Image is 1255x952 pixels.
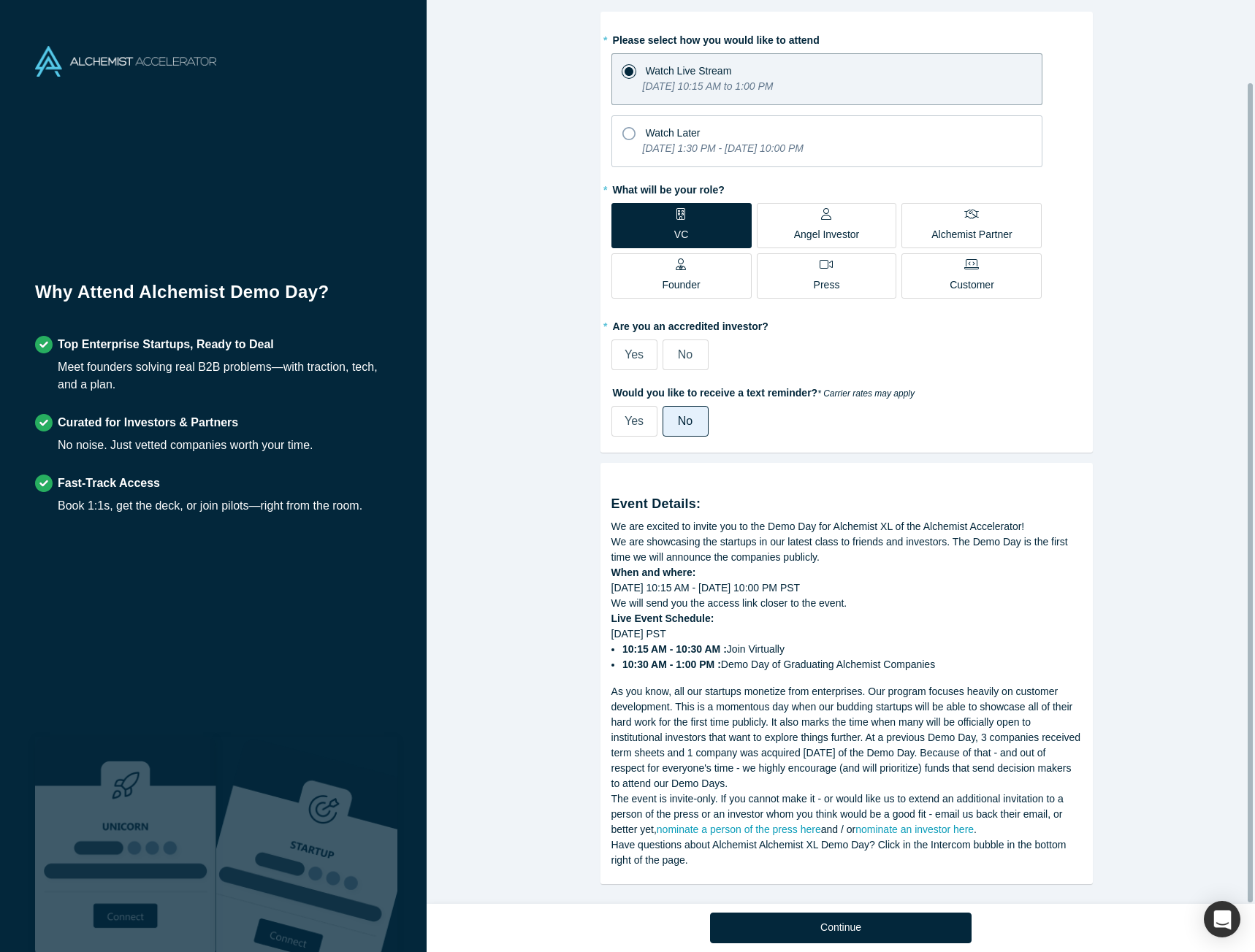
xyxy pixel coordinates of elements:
[611,519,1082,534] div: We are excited to invite you to the Demo Day for Alchemist XL of the Alchemist Accelerator!
[35,737,216,952] img: Robust Technologies
[35,46,216,77] img: Alchemist Accelerator Logo
[950,277,994,293] p: Customer
[814,277,840,293] p: Press
[622,659,721,670] strong: 10:30 AM - 1:00 PM :
[35,279,392,315] h1: Why Attend Alchemist Demo Day?
[58,437,313,454] div: No noise. Just vetted companies worth your time.
[710,913,972,943] button: Continue
[611,567,696,578] strong: When and where:
[611,534,1082,565] div: We are showcasing the startups in our latest class to friends and investors. The Demo Day is the ...
[817,388,915,399] em: * Carrier rates may apply
[646,127,701,139] span: Watch Later
[216,737,397,952] img: Prism AI
[794,227,860,242] p: Angel Investor
[611,380,1082,401] label: Would you like to receive a text reminder?
[58,338,274,350] strong: Top Enterprise Startups, Ready to Deal
[625,348,644,361] span: Yes
[611,496,701,511] strong: Event Details:
[643,80,774,92] i: [DATE] 10:15 AM to 1:00 PM
[662,277,700,293] p: Founder
[855,824,974,835] a: nominate an investor here
[58,497,362,515] div: Book 1:1s, get the deck, or join pilots—right from the room.
[931,227,1012,242] p: Alchemist Partner
[657,824,821,835] a: nominate a person of the press here
[611,580,1082,596] div: [DATE] 10:15 AM - [DATE] 10:00 PM PST
[625,415,644,427] span: Yes
[622,643,727,655] strong: 10:15 AM - 10:30 AM :
[611,684,1082,791] div: As you know, all our startups monetize from enterprises. Our program focuses heavily on customer ...
[674,227,688,242] p: VC
[611,613,714,624] strong: Live Event Schedule:
[611,314,1082,334] label: Are you an accredited investor?
[611,28,1082,48] label: Please select how you would like to attend
[678,348,693,361] span: No
[646,65,732,77] span: Watch Live Stream
[611,596,1082,611] div: We will send you the access link closer to the event.
[622,657,1082,672] li: Demo Day of Graduating Alchemist Companies
[611,791,1082,837] div: The event is invite-only. If you cannot make it - or would like us to extend an additional invita...
[678,415,693,427] span: No
[611,626,1082,672] div: [DATE] PST
[622,642,1082,657] li: Join Virtually
[611,837,1082,868] div: Have questions about Alchemist Alchemist XL Demo Day? Click in the Intercom bubble in the bottom ...
[58,358,392,394] div: Meet founders solving real B2B problems—with traction, tech, and a plan.
[643,142,804,154] i: [DATE] 1:30 PM - [DATE] 10:00 PM
[58,416,238,429] strong: Curated for Investors & Partners
[611,177,1082,198] label: What will be your role?
[58,477,160,489] strong: Fast-Track Access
